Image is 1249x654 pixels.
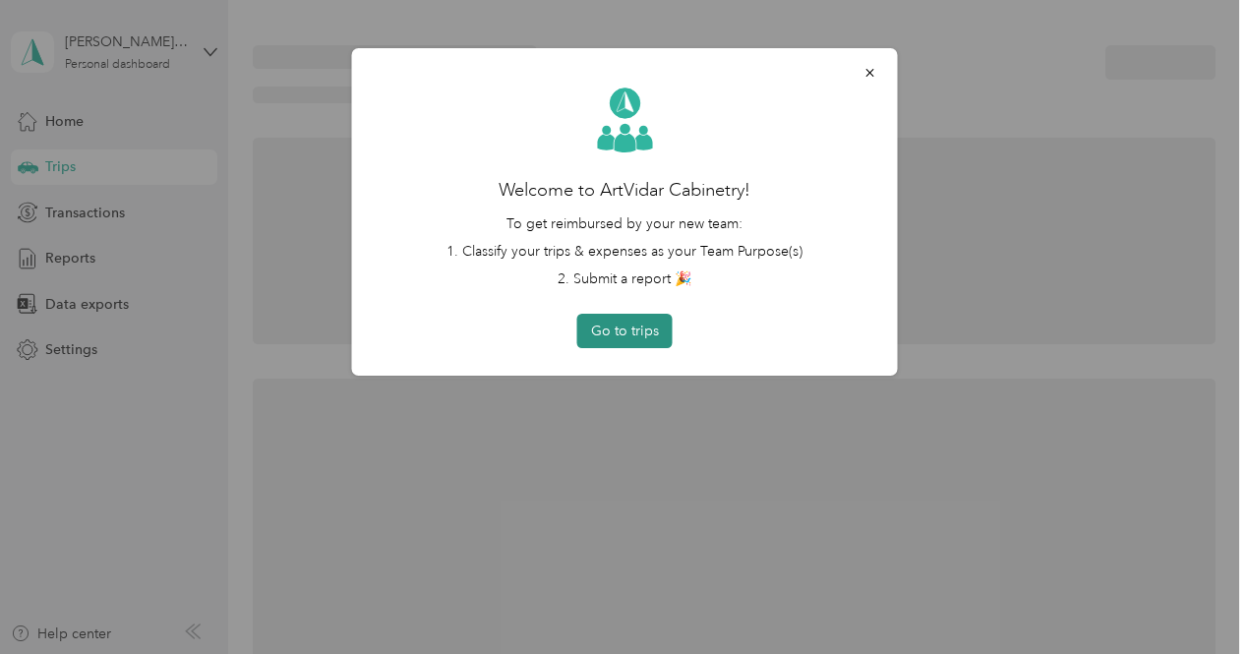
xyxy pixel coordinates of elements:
[380,213,870,234] p: To get reimbursed by your new team:
[380,177,870,204] h2: Welcome to ArtVidar Cabinetry!
[577,314,673,348] button: Go to trips
[380,268,870,289] li: 2. Submit a report 🎉
[1139,544,1249,654] iframe: Everlance-gr Chat Button Frame
[380,241,870,262] li: 1. Classify your trips & expenses as your Team Purpose(s)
